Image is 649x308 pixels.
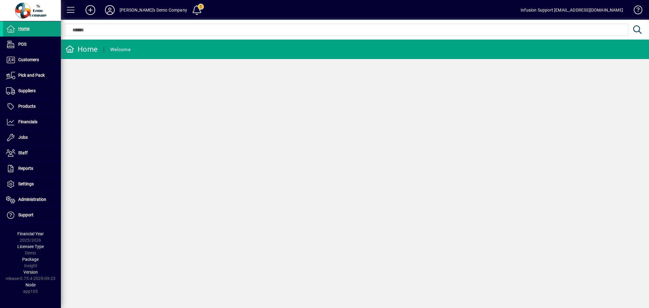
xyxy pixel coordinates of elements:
span: Licensee Type [17,244,44,249]
span: Home [18,26,30,31]
a: Administration [3,192,61,207]
button: Add [81,5,100,16]
a: Settings [3,177,61,192]
span: Customers [18,57,39,62]
span: Pick and Pack [18,73,45,78]
a: Customers [3,52,61,68]
a: Support [3,208,61,223]
a: Staff [3,145,61,161]
span: Suppliers [18,88,36,93]
a: Knowledge Base [629,1,641,21]
span: Financial Year [17,231,44,236]
div: Home [65,44,98,54]
span: Jobs [18,135,28,140]
a: Suppliers [3,83,61,99]
span: Financials [18,119,37,124]
span: Version [23,270,38,275]
span: Node [26,282,36,287]
span: Package [22,257,39,262]
div: Infusion Support [EMAIL_ADDRESS][DOMAIN_NAME] [521,5,623,15]
a: Reports [3,161,61,176]
a: Products [3,99,61,114]
span: Support [18,212,33,217]
div: [PERSON_NAME]'s Demo Company [120,5,187,15]
span: POS [18,42,26,47]
a: POS [3,37,61,52]
span: Reports [18,166,33,171]
span: Staff [18,150,28,155]
a: Jobs [3,130,61,145]
span: Administration [18,197,46,202]
span: Settings [18,181,34,186]
a: Pick and Pack [3,68,61,83]
div: Welcome [110,45,131,54]
button: Profile [100,5,120,16]
a: Financials [3,114,61,130]
span: Products [18,104,36,109]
